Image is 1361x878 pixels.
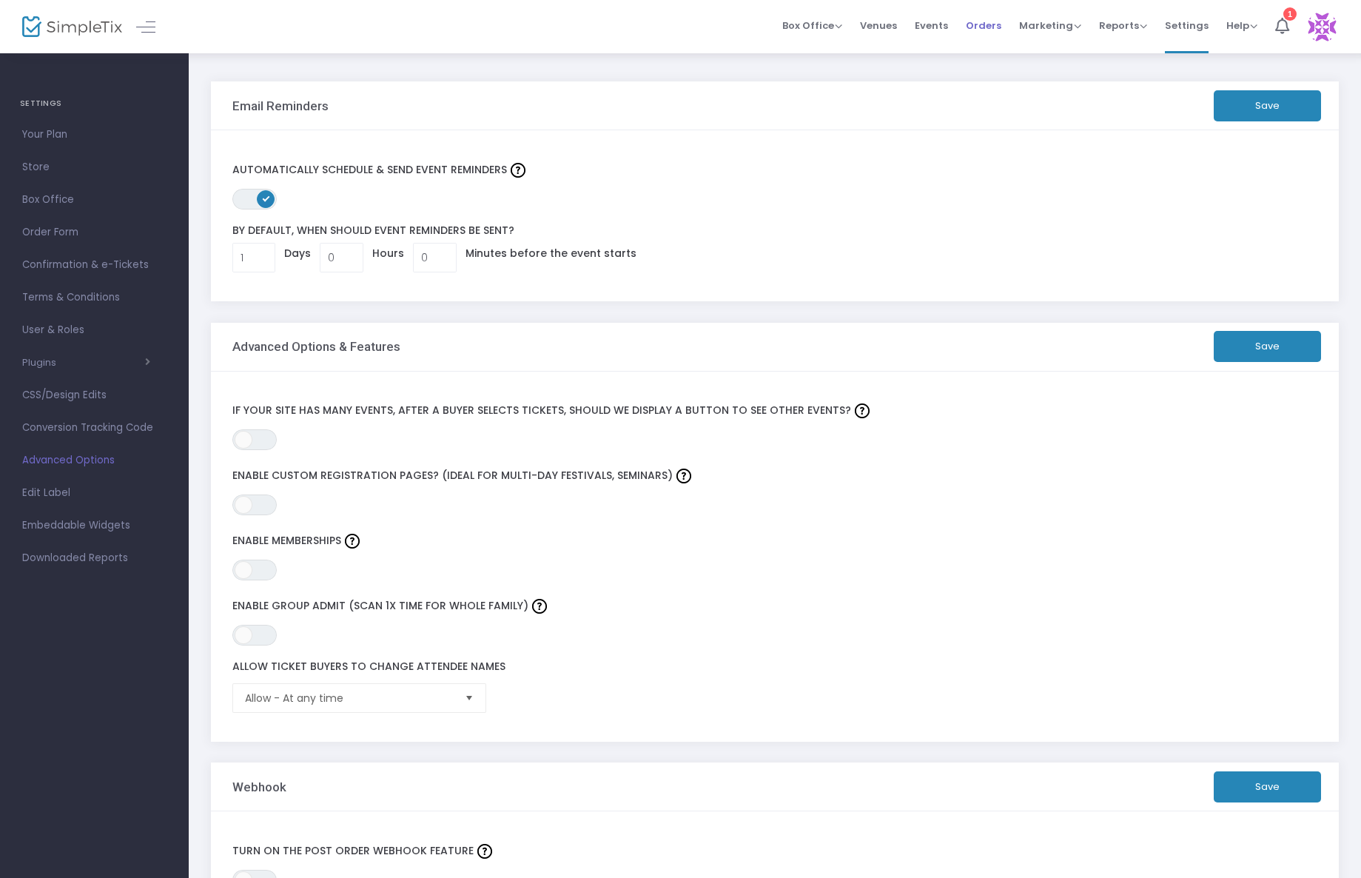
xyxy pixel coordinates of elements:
[1214,331,1321,362] button: Save
[22,255,167,275] span: Confirmation & e-Tickets
[22,125,167,144] span: Your Plan
[372,246,404,261] label: Hours
[1165,7,1209,44] span: Settings
[1283,7,1297,21] div: 1
[1226,19,1257,33] span: Help
[1214,771,1321,802] button: Save
[1099,19,1147,33] span: Reports
[22,288,167,307] span: Terms & Conditions
[22,418,167,438] span: Conversion Tracking Code
[20,89,169,118] h4: SETTINGS
[232,400,1249,422] label: If your site has many events, after a buyer selects tickets, should we display a button to see ot...
[855,403,870,418] img: question-mark
[232,159,1318,181] label: Automatically schedule & send event Reminders
[245,691,453,706] span: Allow - At any time
[284,246,311,261] label: Days
[262,194,269,201] span: ON
[22,451,167,470] span: Advanced Options
[232,840,1318,862] label: Turn on the Post Order webhook feature
[345,534,360,549] img: question-mark
[915,7,948,44] span: Events
[459,684,480,712] button: Select
[22,483,167,503] span: Edit Label
[22,516,167,535] span: Embeddable Widgets
[232,224,1318,238] label: By default, when should event Reminders be sent?
[232,530,1249,552] label: Enable Memberships
[466,246,636,261] label: Minutes before the event starts
[477,844,492,859] img: question-mark
[232,465,1249,487] label: Enable custom registration pages? (Ideal for multi-day festivals, seminars)
[532,599,547,614] img: question-mark
[22,357,150,369] button: Plugins
[511,163,525,178] img: question-mark
[232,595,1249,617] label: Enable group admit (Scan 1x time for whole family)
[22,549,167,568] span: Downloaded Reports
[22,386,167,405] span: CSS/Design Edits
[232,98,329,113] h3: Email Reminders
[232,339,400,354] h3: Advanced Options & Features
[966,7,1001,44] span: Orders
[1019,19,1081,33] span: Marketing
[22,158,167,177] span: Store
[782,19,842,33] span: Box Office
[232,660,1249,674] label: Allow Ticket Buyers To Change Attendee Names
[22,223,167,242] span: Order Form
[232,780,286,794] h3: Webhook
[22,190,167,210] span: Box Office
[22,321,167,340] span: User & Roles
[860,7,897,44] span: Venues
[1214,90,1321,121] button: Save
[676,469,691,483] img: question-mark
